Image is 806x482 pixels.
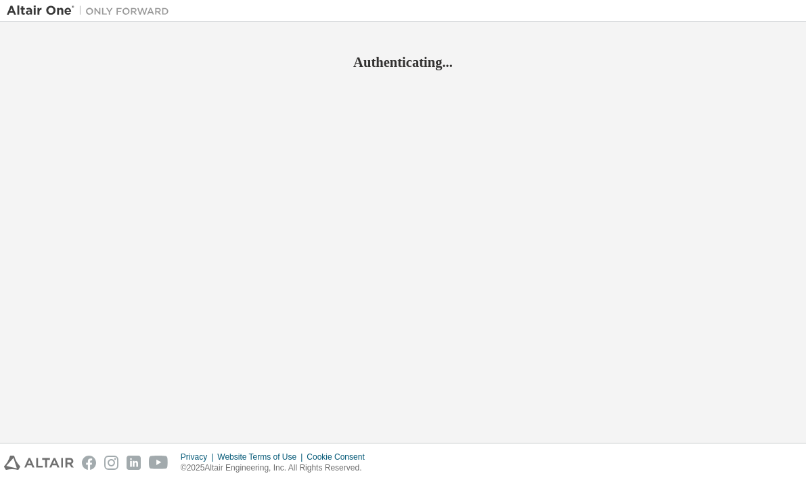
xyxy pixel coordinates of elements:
p: © 2025 Altair Engineering, Inc. All Rights Reserved. [181,462,373,474]
div: Website Terms of Use [217,452,307,462]
img: facebook.svg [82,456,96,470]
img: youtube.svg [149,456,169,470]
img: instagram.svg [104,456,118,470]
img: Altair One [7,4,176,18]
img: linkedin.svg [127,456,141,470]
div: Cookie Consent [307,452,372,462]
h2: Authenticating... [7,53,799,71]
div: Privacy [181,452,217,462]
img: altair_logo.svg [4,456,74,470]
